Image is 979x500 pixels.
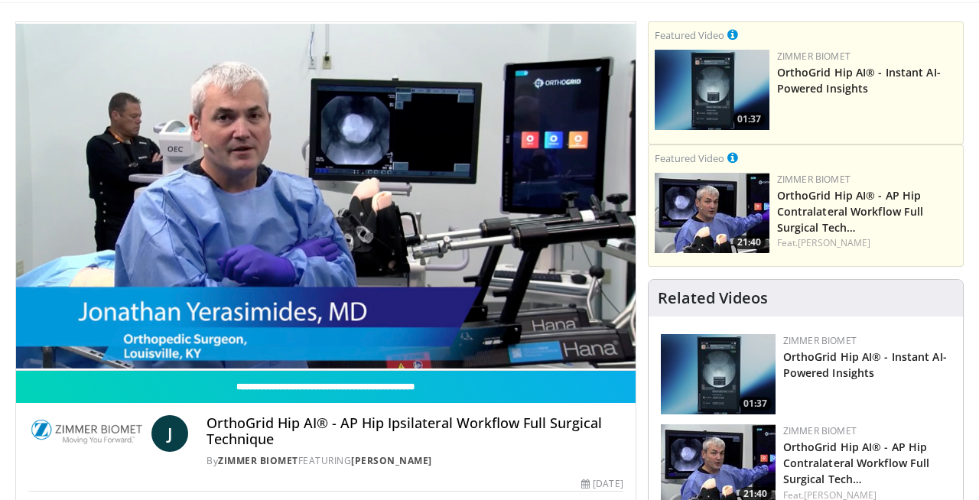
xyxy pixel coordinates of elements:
[777,173,851,186] a: Zimmer Biomet
[733,112,766,126] span: 01:37
[739,397,772,411] span: 01:37
[733,235,766,249] span: 21:40
[655,50,769,130] img: 51d03d7b-a4ba-45b7-9f92-2bfbd1feacc3.150x105_q85_crop-smart_upscale.jpg
[783,349,947,380] a: OrthoGrid Hip AI® - Instant AI-Powered Insights
[777,65,941,96] a: OrthoGrid Hip AI® - Instant AI-Powered Insights
[151,415,188,452] a: J
[783,424,857,437] a: Zimmer Biomet
[655,173,769,253] img: 96a9cbbb-25ee-4404-ab87-b32d60616ad7.150x105_q85_crop-smart_upscale.jpg
[655,28,724,42] small: Featured Video
[218,454,298,467] a: Zimmer Biomet
[207,454,623,468] div: By FEATURING
[661,334,776,414] a: 01:37
[777,188,924,235] a: OrthoGrid Hip AI® - AP Hip Contralateral Workflow Full Surgical Tech…
[207,415,623,448] h4: OrthoGrid Hip AI® - AP Hip Ipsilateral Workflow Full Surgical Technique
[28,415,145,452] img: Zimmer Biomet
[581,477,623,491] div: [DATE]
[351,454,432,467] a: [PERSON_NAME]
[661,334,776,414] img: 51d03d7b-a4ba-45b7-9f92-2bfbd1feacc3.150x105_q85_crop-smart_upscale.jpg
[777,50,851,63] a: Zimmer Biomet
[783,334,857,347] a: Zimmer Biomet
[777,236,957,250] div: Feat.
[655,151,724,165] small: Featured Video
[655,173,769,253] a: 21:40
[16,22,636,371] video-js: Video Player
[798,236,870,249] a: [PERSON_NAME]
[658,289,768,307] h4: Related Videos
[655,50,769,130] a: 01:37
[783,440,930,486] a: OrthoGrid Hip AI® - AP Hip Contralateral Workflow Full Surgical Tech…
